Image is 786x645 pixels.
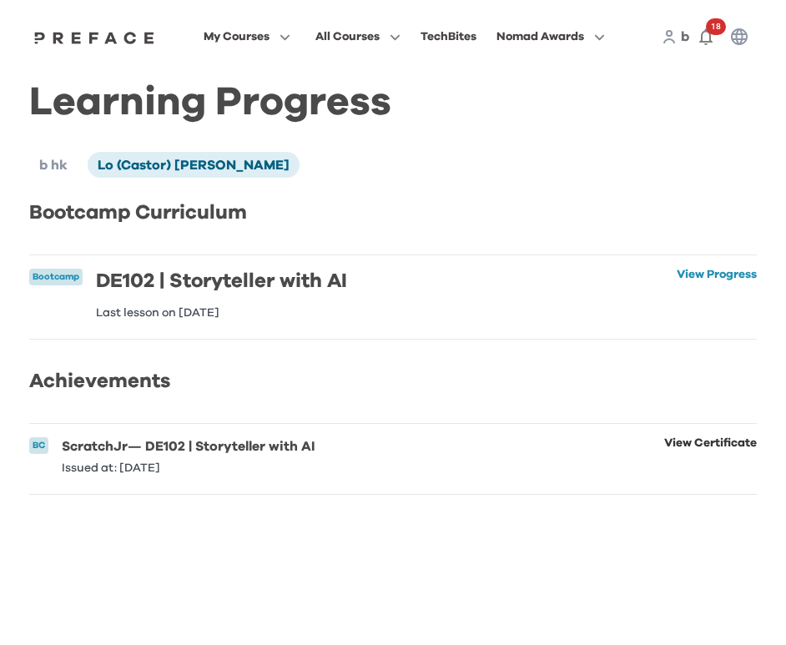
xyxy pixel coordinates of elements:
[421,27,476,47] div: TechBites
[30,31,159,44] img: Preface Logo
[62,437,315,456] h6: ScratchJr — DE102 | Storyteller with AI
[664,437,757,474] a: View Certificate
[96,269,347,294] h6: DE102 | Storyteller with AI
[310,26,406,48] button: All Courses
[681,30,689,43] span: b
[491,26,610,48] button: Nomad Awards
[496,27,584,47] span: Nomad Awards
[204,27,270,47] span: My Courses
[39,159,68,172] span: b hk
[30,30,159,43] a: Preface Logo
[199,26,295,48] button: My Courses
[689,20,723,53] button: 18
[29,198,757,228] h2: Bootcamp Curriculum
[98,159,290,172] span: Lo (Castor) [PERSON_NAME]
[706,18,726,35] span: 18
[62,462,315,474] p: Issued at: [DATE]
[315,27,380,47] span: All Courses
[29,366,757,396] h2: Achievements
[33,439,45,453] p: BC
[96,307,347,319] p: Last lesson on [DATE]
[681,27,689,47] a: b
[677,269,757,319] a: View Progress
[29,93,757,112] h1: Learning Progress
[33,270,79,285] p: Bootcamp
